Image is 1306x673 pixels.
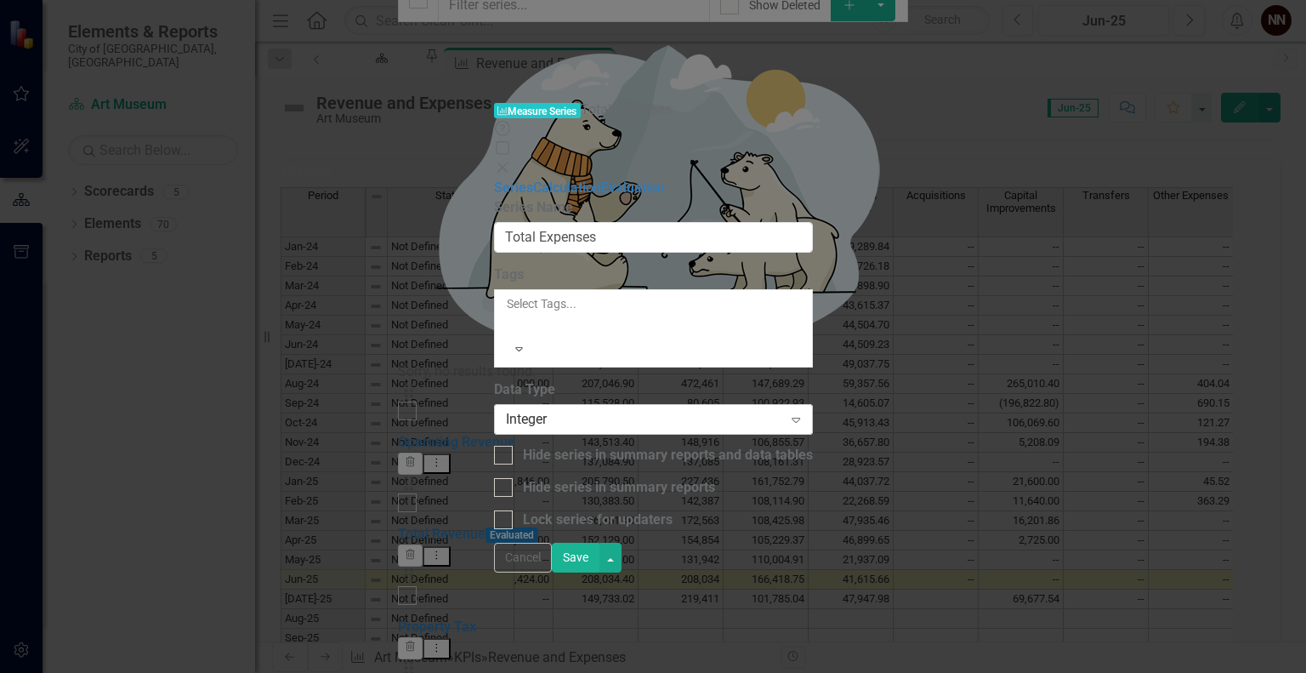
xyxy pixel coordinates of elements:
[494,222,813,254] input: Series Name
[4,4,503,168] p: The long-term data shows fluctuations in revenue and expenses for the [GEOGRAPHIC_DATA]. Bequests...
[494,103,582,119] span: Measure Series
[494,180,533,196] a: Series
[494,380,813,400] label: Data Type
[533,180,601,196] a: Calculation
[601,180,665,196] a: Evaluation
[581,101,672,117] span: Total Expenses
[494,265,813,285] label: Tags
[506,410,783,430] div: Integer
[523,446,813,465] div: Hide series in summary reports and data tables
[494,198,813,218] label: Series Name
[552,543,599,573] button: Save
[507,295,800,312] div: Select Tags...
[523,510,673,530] div: Lock series for updaters
[523,478,715,498] div: Hide series in summary reports
[494,543,552,573] button: Cancel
